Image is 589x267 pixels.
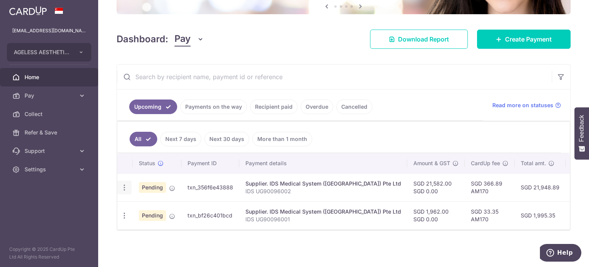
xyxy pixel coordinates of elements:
td: SGD 21,582.00 SGD 0.00 [407,173,465,201]
span: Home [25,73,75,81]
span: Read more on statuses [492,101,553,109]
p: [EMAIL_ADDRESS][DOMAIN_NAME] [12,27,86,35]
th: Payment ID [181,153,239,173]
td: SGD 33.35 AM170 [465,201,515,229]
a: Download Report [370,30,468,49]
a: Recipient paid [250,100,298,114]
span: Support [25,147,75,155]
h4: Dashboard: [117,32,168,46]
span: Settings [25,166,75,173]
span: Amount & GST [413,159,450,167]
span: Feedback [578,115,585,142]
span: Status [139,159,155,167]
a: Cancelled [336,100,372,114]
p: IDS UG90096001 [245,216,401,223]
a: Upcoming [129,100,177,114]
span: Pending [139,182,166,193]
button: AGELESS AESTHETICS HOLDING PTE. LTD. [7,43,91,61]
th: Payment details [239,153,407,173]
a: More than 1 month [252,132,312,146]
a: Read more on statuses [492,101,561,109]
a: Create Payment [477,30,571,49]
td: SGD 1,962.00 SGD 0.00 [407,201,465,229]
span: CardUp fee [471,159,500,167]
a: Next 7 days [160,132,201,146]
span: Refer & Save [25,129,75,136]
td: SGD 1,995.35 [515,201,566,229]
iframe: Opens a widget where you can find more information [540,244,581,263]
td: txn_356f6e43888 [181,173,239,201]
span: Download Report [398,35,449,44]
span: Create Payment [505,35,552,44]
input: Search by recipient name, payment id or reference [117,65,552,89]
div: Supplier. IDS Medical System ([GEOGRAPHIC_DATA]) Pte Ltd [245,208,401,216]
span: Pay [25,92,75,100]
a: All [130,132,157,146]
div: Supplier. IDS Medical System ([GEOGRAPHIC_DATA]) Pte Ltd [245,180,401,187]
img: CardUp [9,6,47,15]
td: SGD 21,948.89 [515,173,566,201]
a: Next 30 days [204,132,249,146]
span: Collect [25,110,75,118]
a: Overdue [301,100,333,114]
td: txn_bf26c401bcd [181,201,239,229]
span: Pay [174,32,191,46]
a: Payments on the way [180,100,247,114]
button: Feedback - Show survey [574,107,589,159]
button: Pay [174,32,204,46]
span: Pending [139,210,166,221]
td: SGD 366.89 AM170 [465,173,515,201]
p: IDS UG90096002 [245,187,401,195]
span: AGELESS AESTHETICS HOLDING PTE. LTD. [14,48,71,56]
span: Total amt. [521,159,546,167]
